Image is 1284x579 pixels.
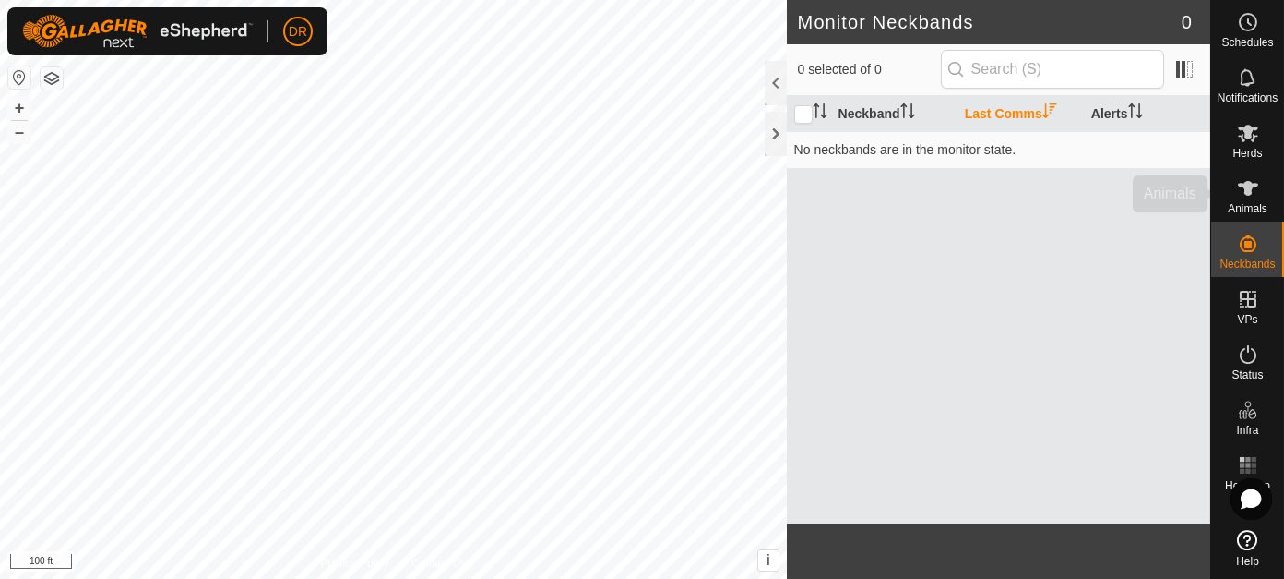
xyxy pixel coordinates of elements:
span: Neckbands [1219,259,1275,270]
p-sorticon: Activate to sort [900,106,915,121]
button: + [8,97,30,119]
a: Privacy Policy [320,555,389,572]
span: i [766,552,769,568]
input: Search (S) [941,50,1164,89]
th: Neckband [831,96,957,132]
span: Infra [1236,425,1258,436]
span: Schedules [1221,37,1273,48]
span: VPs [1237,314,1257,325]
p-sorticon: Activate to sort [1128,106,1143,121]
span: Herds [1232,148,1262,159]
button: i [758,550,779,571]
th: Last Comms [957,96,1084,132]
a: Help [1211,523,1284,574]
p-sorticon: Activate to sort [813,106,827,121]
span: Status [1231,369,1263,380]
span: 0 [1182,8,1192,36]
button: Map Layers [41,67,63,90]
img: Gallagher Logo [22,15,253,48]
span: Animals [1228,203,1267,214]
span: Notifications [1218,92,1278,103]
span: Help [1236,556,1259,567]
span: 0 selected of 0 [798,60,941,79]
h2: Monitor Neckbands [798,11,1182,33]
a: Contact Us [411,555,466,572]
span: DR [289,22,307,42]
button: Reset Map [8,66,30,89]
p-sorticon: Activate to sort [1042,106,1057,121]
button: – [8,121,30,143]
td: No neckbands are in the monitor state. [787,131,1210,168]
span: Heatmap [1225,480,1270,491]
th: Alerts [1084,96,1210,132]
